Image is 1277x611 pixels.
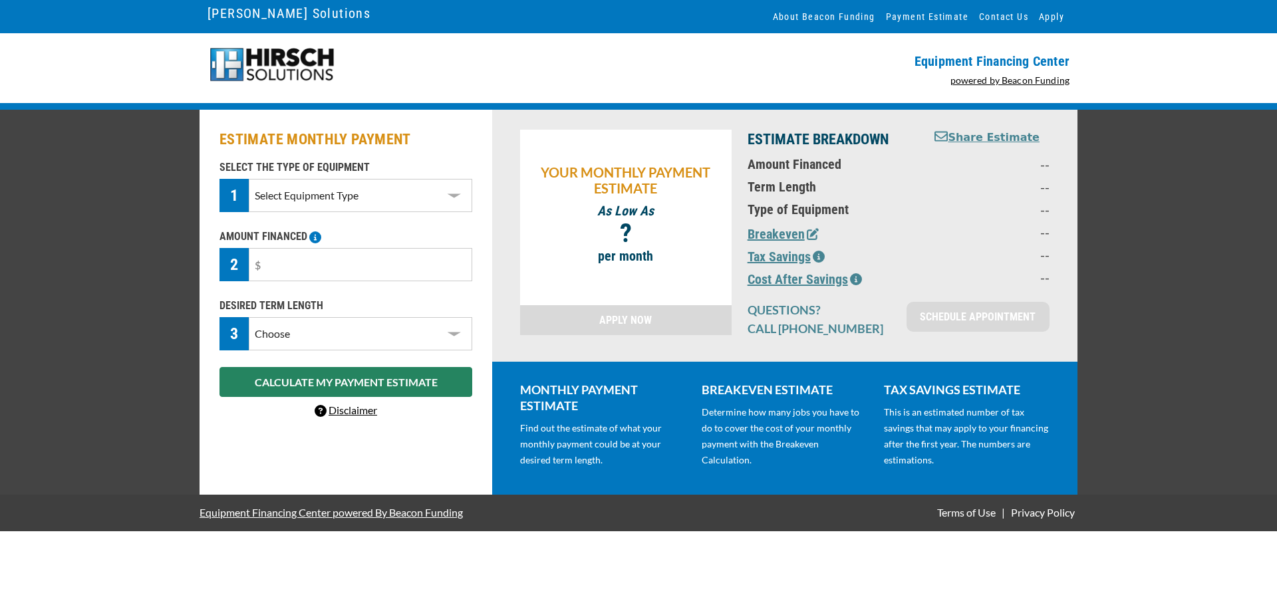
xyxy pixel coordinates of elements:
[748,247,825,267] button: Tax Savings
[527,164,725,196] p: YOUR MONTHLY PAYMENT ESTIMATE
[315,404,377,416] a: Disclaimer
[219,160,472,176] p: SELECT THE TYPE OF EQUIPMENT
[520,420,686,468] p: Find out the estimate of what your monthly payment could be at your desired term length.
[219,179,249,212] div: 1
[219,248,249,281] div: 2
[748,130,917,150] p: ESTIMATE BREAKDOWN
[884,382,1050,398] p: TAX SAVINGS ESTIMATE
[219,130,472,150] h2: ESTIMATE MONTHLY PAYMENT
[934,506,998,519] a: Terms of Use
[249,248,472,281] input: $
[527,225,725,241] p: ?
[208,2,370,25] a: [PERSON_NAME] Solutions
[208,47,336,83] img: Hirsch-logo-55px.png
[748,269,862,289] button: Cost After Savings
[219,367,472,397] button: CALCULATE MY PAYMENT ESTIMATE
[219,298,472,314] p: DESIRED TERM LENGTH
[933,247,1050,263] p: --
[748,156,917,172] p: Amount Financed
[933,224,1050,240] p: --
[527,203,725,219] p: As Low As
[748,302,891,318] p: QUESTIONS?
[933,156,1050,172] p: --
[527,248,725,264] p: per month
[1008,506,1077,519] a: Privacy Policy
[520,305,732,335] a: APPLY NOW
[646,53,1069,69] p: Equipment Financing Center
[907,302,1050,332] a: SCHEDULE APPOINTMENT
[200,496,463,529] a: Equipment Financing Center powered By Beacon Funding
[520,382,686,414] p: MONTHLY PAYMENT ESTIMATE
[933,269,1050,285] p: --
[702,382,867,398] p: BREAKEVEN ESTIMATE
[933,179,1050,195] p: --
[748,179,917,195] p: Term Length
[702,404,867,468] p: Determine how many jobs you have to do to cover the cost of your monthly payment with the Breakev...
[884,404,1050,468] p: This is an estimated number of tax savings that may apply to your financing after the first year....
[219,317,249,350] div: 3
[748,201,917,217] p: Type of Equipment
[1002,506,1005,519] span: |
[748,320,891,336] p: CALL [PHONE_NUMBER]
[748,224,819,244] button: Breakeven
[934,130,1040,146] button: Share Estimate
[933,201,1050,217] p: --
[219,229,472,245] p: AMOUNT FINANCED
[950,74,1070,86] a: powered by Beacon Funding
